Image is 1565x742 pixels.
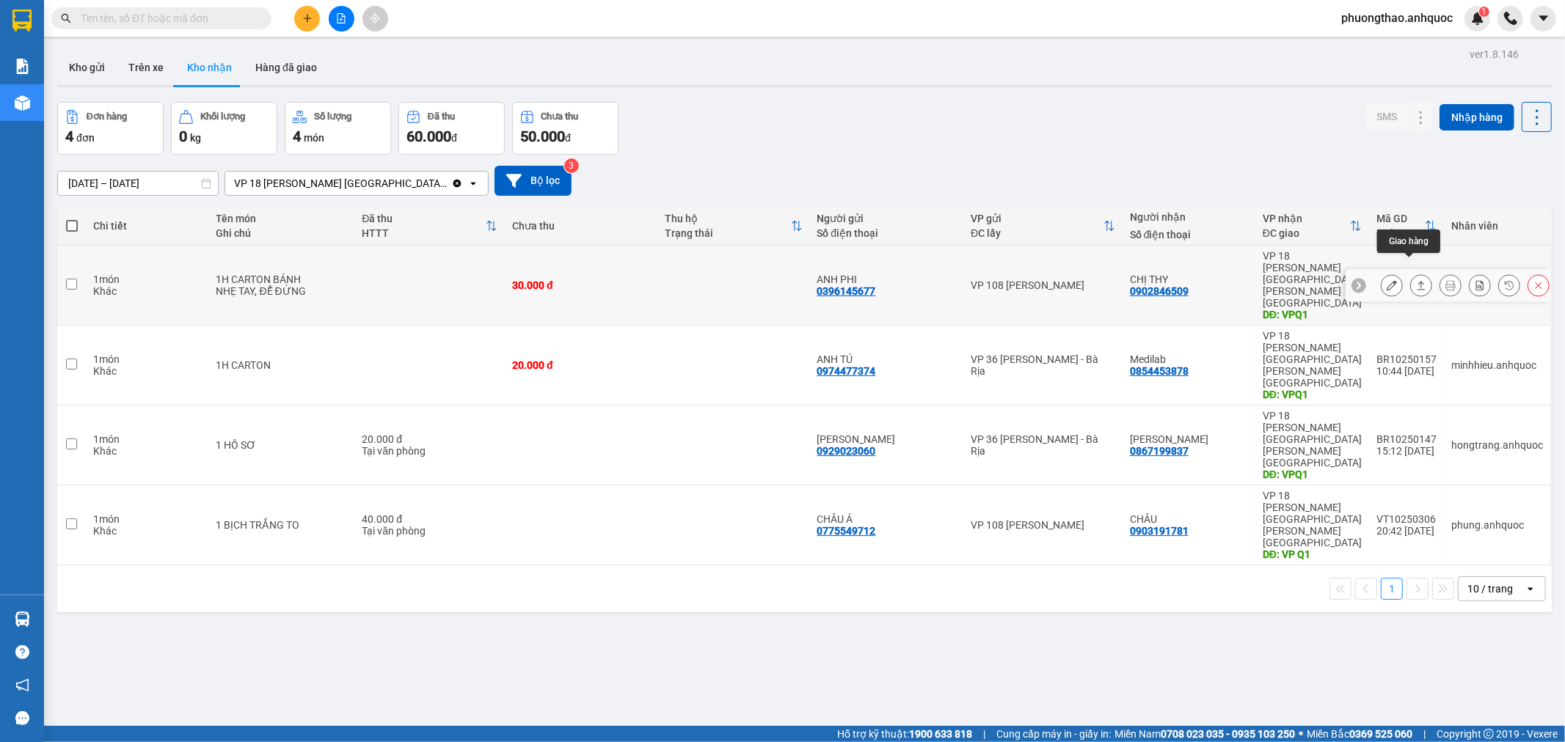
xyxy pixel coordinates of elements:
[1481,7,1486,17] span: 1
[216,227,348,239] div: Ghi chú
[451,132,457,144] span: đ
[12,10,32,32] img: logo-vxr
[1376,213,1425,224] div: Mã GD
[520,128,565,145] span: 50.000
[81,10,254,26] input: Tìm tên, số ĐT hoặc mã đơn
[1349,728,1412,740] strong: 0369 525 060
[817,213,957,224] div: Người gửi
[971,227,1103,239] div: ĐC lấy
[428,111,455,122] div: Đã thu
[362,227,486,239] div: HTTT
[58,172,218,195] input: Select a date range.
[1376,513,1437,525] div: VT10250306
[1329,9,1464,27] span: phuongthao.anhquoc
[398,102,505,155] button: Đã thu60.000đ
[1440,104,1514,131] button: Nhập hàng
[93,220,201,232] div: Chi tiết
[512,220,650,232] div: Chưa thu
[406,128,451,145] span: 60.000
[1410,274,1432,296] div: Giao hàng
[15,678,29,692] span: notification
[1115,726,1295,742] span: Miền Nam
[657,207,810,246] th: Toggle SortBy
[93,513,201,525] div: 1 món
[1376,227,1425,239] div: Ngày ĐH
[329,6,354,32] button: file-add
[293,128,301,145] span: 4
[1130,273,1248,285] div: CHỊ THY
[15,611,30,627] img: warehouse-icon
[1263,330,1362,389] div: VP 18 [PERSON_NAME] [GEOGRAPHIC_DATA][PERSON_NAME][GEOGRAPHIC_DATA]
[87,111,127,122] div: Đơn hàng
[1451,359,1543,371] div: minhhieu.anhquoc
[1369,207,1444,246] th: Toggle SortBy
[1263,213,1350,224] div: VP nhận
[294,6,320,32] button: plus
[1130,525,1189,537] div: 0903191781
[216,359,348,371] div: 1H CARTON
[1263,250,1362,309] div: VP 18 [PERSON_NAME] [GEOGRAPHIC_DATA][PERSON_NAME][GEOGRAPHIC_DATA]
[1376,433,1437,445] div: BR10250147
[57,102,164,155] button: Đơn hàng4đơn
[1255,207,1369,246] th: Toggle SortBy
[57,50,117,85] button: Kho gửi
[93,433,201,445] div: 1 món
[817,525,876,537] div: 0775549712
[1467,581,1513,596] div: 10 / trang
[1263,410,1362,469] div: VP 18 [PERSON_NAME] [GEOGRAPHIC_DATA][PERSON_NAME][GEOGRAPHIC_DATA]
[1263,490,1362,548] div: VP 18 [PERSON_NAME] [GEOGRAPHIC_DATA][PERSON_NAME][GEOGRAPHIC_DATA]
[362,433,497,445] div: 20.000 đ
[93,285,201,297] div: Khác
[495,166,572,196] button: Bộ lọc
[1376,365,1437,377] div: 10:44 [DATE]
[1376,353,1437,365] div: BR10250157
[216,439,348,451] div: 1 HỒ SƠ
[93,445,201,457] div: Khác
[817,365,876,377] div: 0974477374
[285,102,391,155] button: Số lượng4món
[314,111,351,122] div: Số lượng
[1377,229,1440,253] div: Giao hàng
[512,279,650,291] div: 30.000 đ
[1263,389,1362,400] div: DĐ: VPQ1
[117,50,175,85] button: Trên xe
[76,132,95,144] span: đơn
[817,273,957,285] div: ANH PHI
[15,645,29,659] span: question-circle
[1130,229,1248,240] div: Số điện thoại
[817,227,957,239] div: Số điện thoại
[93,525,201,537] div: Khác
[93,365,201,377] div: Khác
[362,525,497,537] div: Tại văn phòng
[234,176,448,191] div: VP 18 [PERSON_NAME] [GEOGRAPHIC_DATA][PERSON_NAME][GEOGRAPHIC_DATA]
[304,132,324,144] span: món
[512,359,650,371] div: 20.000 đ
[1130,513,1248,525] div: CHÂU
[817,353,957,365] div: ANH TÚ
[817,285,876,297] div: 0396145677
[1130,211,1248,223] div: Người nhận
[175,50,244,85] button: Kho nhận
[93,273,201,285] div: 1 món
[216,519,348,531] div: 1 BỊCH TRẮNG TO
[362,513,497,525] div: 40.000 đ
[362,213,486,224] div: Đã thu
[370,13,380,23] span: aim
[1484,729,1494,739] span: copyright
[336,13,346,23] span: file-add
[1130,445,1189,457] div: 0867199837
[665,227,791,239] div: Trạng thái
[216,273,348,285] div: 1H CARTON BÁNH
[971,213,1103,224] div: VP gửi
[15,59,30,74] img: solution-icon
[837,726,972,742] span: Hỗ trợ kỹ thuật:
[216,213,348,224] div: Tên món
[467,177,479,189] svg: open
[512,102,619,155] button: Chưa thu50.000đ
[1471,12,1484,25] img: icon-new-feature
[15,711,29,725] span: message
[1130,365,1189,377] div: 0854453878
[1376,445,1437,457] div: 15:12 [DATE]
[1263,309,1362,320] div: DĐ: VPQ1
[1479,7,1489,17] sup: 1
